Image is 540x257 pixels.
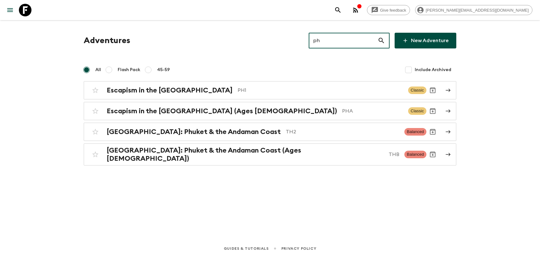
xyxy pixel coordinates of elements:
a: Escapism in the [GEOGRAPHIC_DATA]PH1ClassicArchive [84,81,456,99]
button: menu [4,4,16,16]
span: All [95,67,101,73]
a: Give feedback [367,5,410,15]
h2: [GEOGRAPHIC_DATA]: Phuket & the Andaman Coast [107,128,281,136]
h2: [GEOGRAPHIC_DATA]: Phuket & the Andaman Coast (Ages [DEMOGRAPHIC_DATA]) [107,146,384,163]
p: THB [389,151,399,158]
a: New Adventure [395,33,456,48]
span: Classic [408,107,426,115]
p: TH2 [286,128,399,136]
p: PH1 [238,87,403,94]
h2: Escapism in the [GEOGRAPHIC_DATA] (Ages [DEMOGRAPHIC_DATA]) [107,107,337,115]
span: Classic [408,87,426,94]
span: [PERSON_NAME][EMAIL_ADDRESS][DOMAIN_NAME] [422,8,532,13]
h2: Escapism in the [GEOGRAPHIC_DATA] [107,86,233,94]
button: Archive [426,105,439,117]
a: [GEOGRAPHIC_DATA]: Phuket & the Andaman CoastTH2BalancedArchive [84,123,456,141]
button: Archive [426,148,439,161]
a: [GEOGRAPHIC_DATA]: Phuket & the Andaman Coast (Ages [DEMOGRAPHIC_DATA])THBBalancedArchive [84,143,456,165]
button: search adventures [332,4,344,16]
span: Balanced [404,151,426,158]
p: PHA [342,107,403,115]
span: Give feedback [377,8,410,13]
span: Flash Pack [118,67,140,73]
a: Guides & Tutorials [224,245,269,252]
button: Archive [426,84,439,97]
button: Archive [426,126,439,138]
div: [PERSON_NAME][EMAIL_ADDRESS][DOMAIN_NAME] [415,5,532,15]
a: Privacy Policy [281,245,316,252]
span: 45-59 [157,67,170,73]
h1: Adventures [84,34,130,47]
a: Escapism in the [GEOGRAPHIC_DATA] (Ages [DEMOGRAPHIC_DATA])PHAClassicArchive [84,102,456,120]
input: e.g. AR1, Argentina [309,32,378,49]
span: Include Archived [415,67,451,73]
span: Balanced [404,128,426,136]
